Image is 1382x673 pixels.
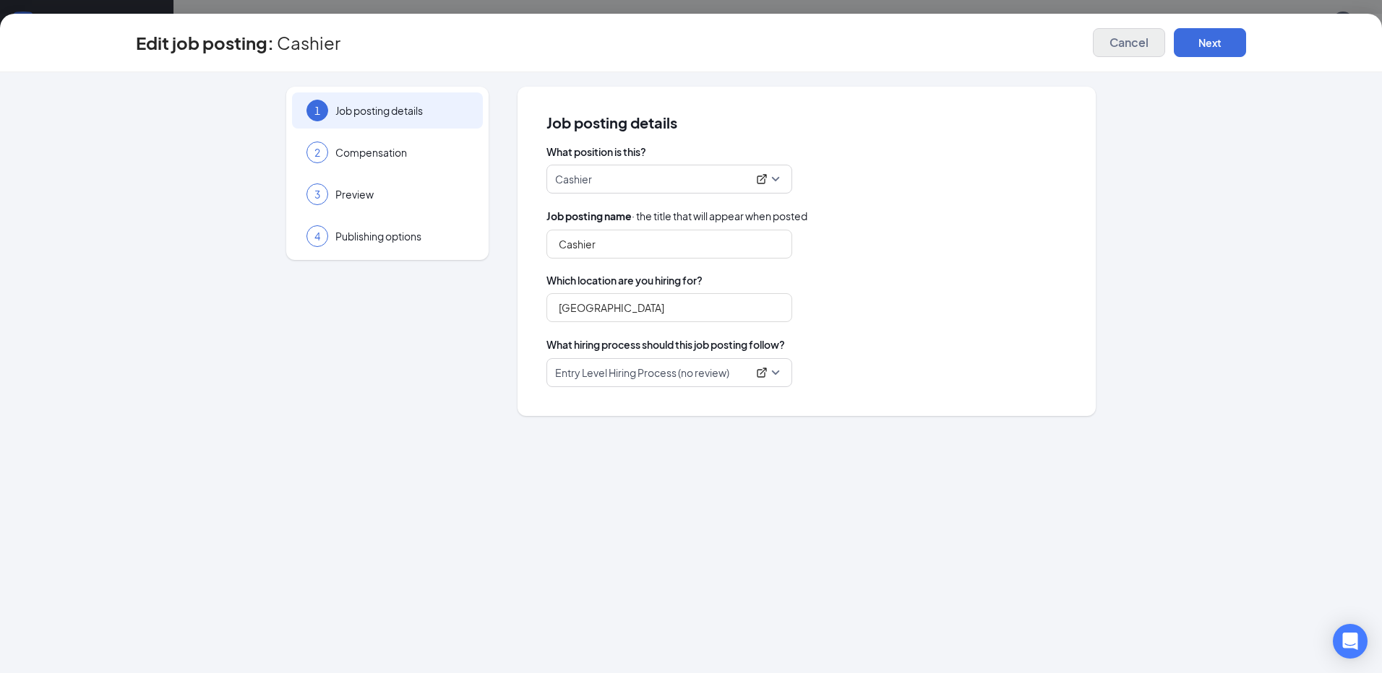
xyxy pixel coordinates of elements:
[555,365,729,380] p: Entry Level Hiring Process (no review)
[335,229,468,243] span: Publishing options
[546,116,1067,130] span: Job posting details
[314,145,320,160] span: 2
[1174,28,1246,57] button: Next
[1110,35,1149,50] span: Cancel
[546,336,785,352] span: What hiring process should this job posting follow?
[335,145,468,160] span: Compensation
[1093,28,1165,57] button: Cancel
[1333,624,1368,659] div: Open Intercom Messenger
[546,273,1067,287] span: Which location are you hiring for?
[314,229,320,243] span: 4
[555,172,771,186] div: Cashier
[335,103,468,118] span: Job posting details
[555,365,771,380] div: Entry Level Hiring Process (no review)
[555,172,592,186] p: Cashier
[277,35,340,50] span: Cashier
[546,144,1067,159] span: What position is this?
[136,30,274,55] h3: Edit job posting:
[314,103,320,118] span: 1
[335,187,468,201] span: Preview
[756,173,768,185] svg: ExternalLink
[546,209,632,222] b: Job posting name
[756,367,768,378] svg: ExternalLink
[546,208,807,224] span: · the title that will appear when posted
[314,187,320,201] span: 3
